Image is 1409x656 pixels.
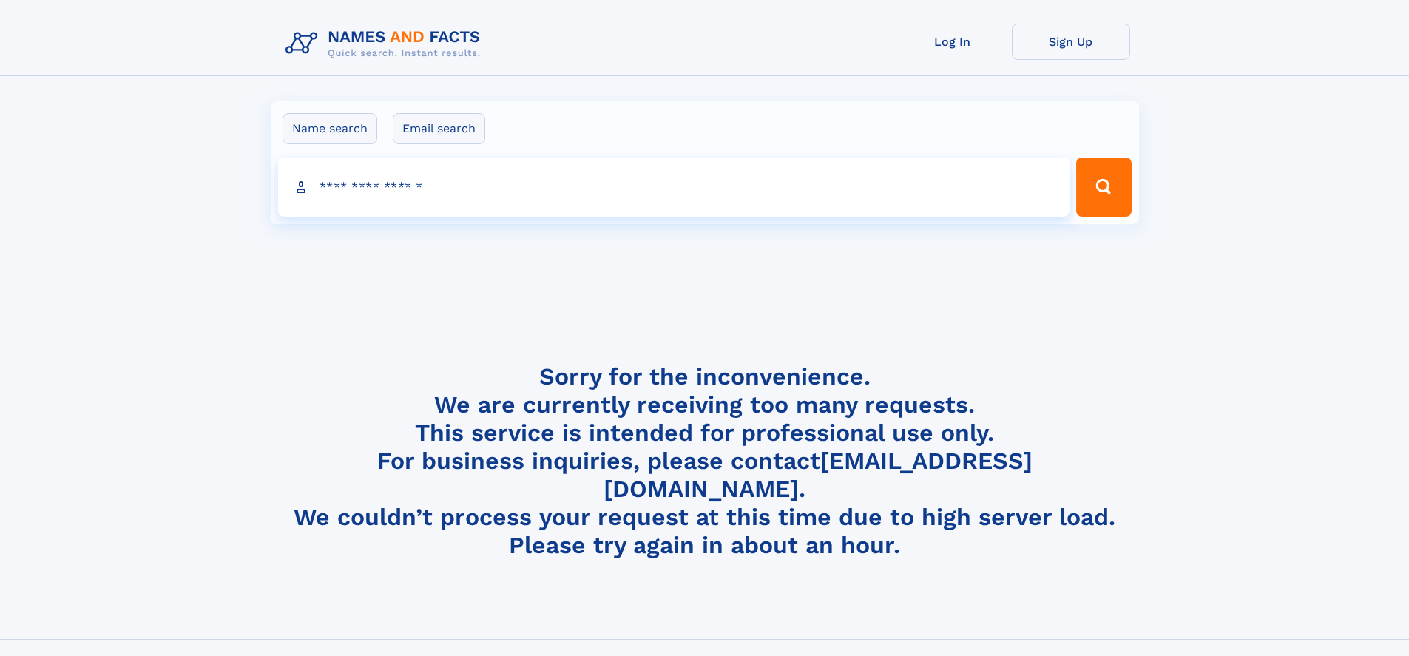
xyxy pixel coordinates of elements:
[393,113,485,144] label: Email search
[1076,158,1131,217] button: Search Button
[283,113,377,144] label: Name search
[280,362,1130,560] h4: Sorry for the inconvenience. We are currently receiving too many requests. This service is intend...
[278,158,1070,217] input: search input
[1012,24,1130,60] a: Sign Up
[893,24,1012,60] a: Log In
[280,24,493,64] img: Logo Names and Facts
[604,447,1033,503] a: [EMAIL_ADDRESS][DOMAIN_NAME]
